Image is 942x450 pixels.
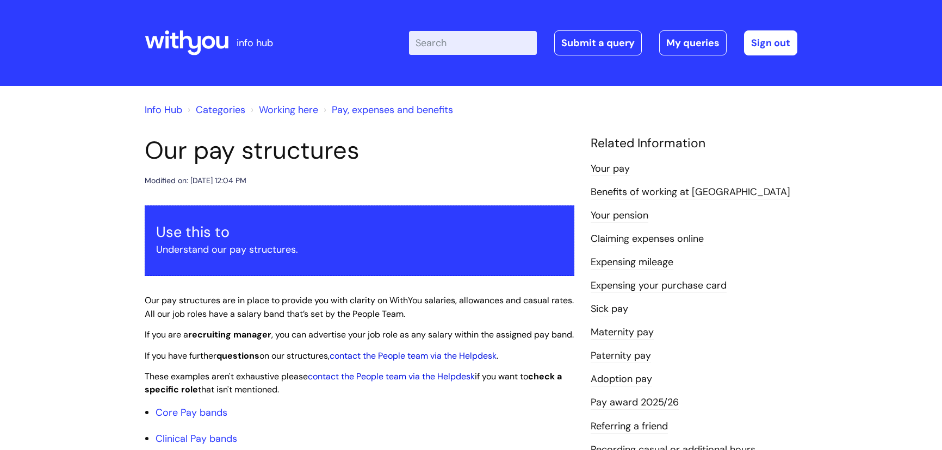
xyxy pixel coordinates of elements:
[156,241,563,258] p: Understand our pay structures.
[591,326,654,340] a: Maternity pay
[248,101,318,118] li: Working here
[145,136,574,165] h1: Our pay structures
[259,103,318,116] a: Working here
[591,209,648,223] a: Your pension
[156,406,227,419] a: Core Pay bands
[554,30,642,55] a: Submit a query
[196,103,245,116] a: Categories
[185,101,245,118] li: Solution home
[591,372,652,386] a: Adoption pay
[145,329,574,340] span: If you are a , you can advertise your job role as any salary within the assigned pay band.
[216,350,259,361] strong: questions
[591,396,679,410] a: Pay award 2025/26
[591,255,673,270] a: Expensing mileage
[308,371,475,382] a: contact the People team via the Helpdesk
[145,350,498,361] span: If you have further on our structures, .
[145,103,182,116] a: Info Hub
[591,349,651,363] a: Paternity pay
[591,420,668,434] a: Referring a friend
[591,302,628,316] a: Sick pay
[591,136,797,151] h4: Related Information
[409,31,537,55] input: Search
[156,432,237,445] a: Clinical Pay bands
[145,371,562,396] span: These examples aren't exhaustive please if you want to that isn't mentioned.
[237,34,273,52] p: info hub
[591,162,630,176] a: Your pay
[188,329,271,340] strong: recruiting manager
[156,223,563,241] h3: Use this to
[145,295,574,320] span: Our pay structures are in place to provide you with clarity on WithYou salaries, allowances and c...
[145,174,246,187] div: Modified on: [DATE] 12:04 PM
[744,30,797,55] a: Sign out
[591,232,704,246] a: Claiming expenses online
[321,101,453,118] li: Pay, expenses and benefits
[332,103,453,116] a: Pay, expenses and benefits
[659,30,727,55] a: My queries
[591,279,727,293] a: Expensing your purchase card
[591,185,790,199] a: Benefits of working at [GEOGRAPHIC_DATA]
[330,350,497,361] a: contact the People team via the Helpdesk
[409,30,797,55] div: | -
